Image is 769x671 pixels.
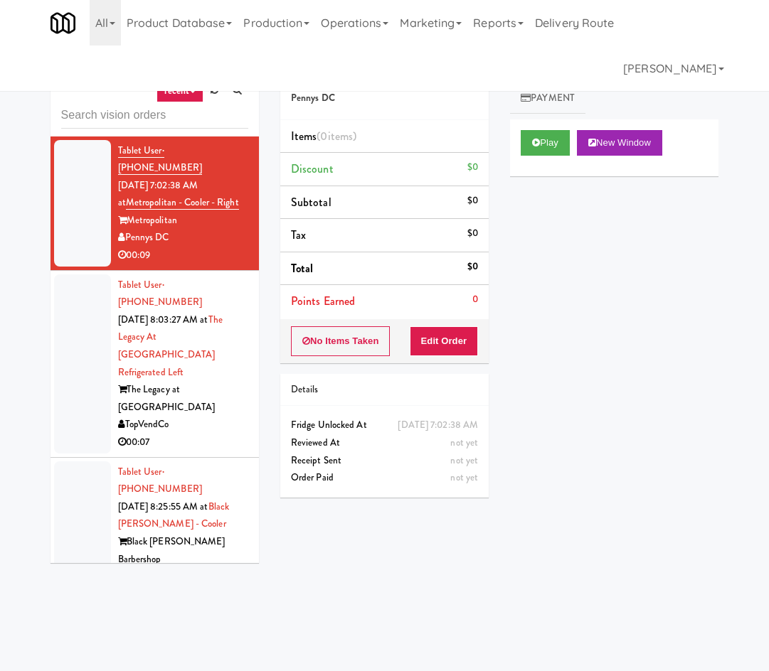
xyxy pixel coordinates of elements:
span: Tax [291,227,306,243]
span: not yet [450,453,478,467]
div: $0 [467,225,478,242]
button: New Window [577,130,662,156]
span: [DATE] 7:02:38 AM at [118,178,198,210]
div: TopVendCo [118,416,248,434]
a: Metropolitan - Cooler - Right [126,195,239,210]
ng-pluralize: items [328,128,354,144]
span: not yet [450,471,478,484]
a: Tablet User· [PHONE_NUMBER] [118,144,202,176]
div: $0 [467,159,478,176]
div: [DATE] 7:02:38 AM [398,417,478,434]
span: Subtotal [291,194,332,210]
span: Items [291,128,356,144]
div: 00:09 [118,247,248,264]
div: $0 [467,192,478,210]
span: Total [291,260,314,277]
span: not yet [450,436,478,449]
a: The Legacy at [GEOGRAPHIC_DATA] Refrigerated Left [118,313,223,379]
div: Details [291,381,478,399]
div: Receipt Sent [291,452,478,470]
button: No Items Taken [291,326,391,356]
div: Fridge Unlocked At [291,417,478,434]
div: Black [PERSON_NAME] Barbershop [118,533,248,568]
div: Pennys DC [118,229,248,247]
span: (0 ) [317,128,356,144]
span: Points Earned [291,293,355,309]
h5: Pennys DC [291,93,478,104]
div: Metropolitan [118,212,248,230]
input: Search vision orders [61,102,248,129]
a: Tablet User· [PHONE_NUMBER] [118,465,202,496]
a: Tablet User· [PHONE_NUMBER] [118,278,202,309]
div: 00:07 [118,434,248,451]
img: Micromart [51,11,75,36]
a: Payment [510,82,585,114]
li: Tablet User· [PHONE_NUMBER][DATE] 8:25:55 AM atBlack [PERSON_NAME] - CoolerBlack [PERSON_NAME] Ba... [51,458,259,610]
a: [PERSON_NAME] [617,45,729,91]
li: Tablet User· [PHONE_NUMBER][DATE] 7:02:38 AM atMetropolitan - Cooler - RightMetropolitanPennys DC... [51,136,259,271]
div: The Legacy at [GEOGRAPHIC_DATA] [118,381,248,416]
div: 0 [472,291,478,308]
div: $0 [467,258,478,276]
button: Play [521,130,570,156]
button: Edit Order [410,326,479,356]
li: Tablet User· [PHONE_NUMBER][DATE] 8:03:27 AM atThe Legacy at [GEOGRAPHIC_DATA] Refrigerated LeftT... [51,271,259,458]
span: Discount [291,161,334,177]
span: [DATE] 8:25:55 AM at [118,500,208,513]
div: Reviewed At [291,434,478,452]
div: Order Paid [291,469,478,487]
span: [DATE] 8:03:27 AM at [118,313,208,326]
